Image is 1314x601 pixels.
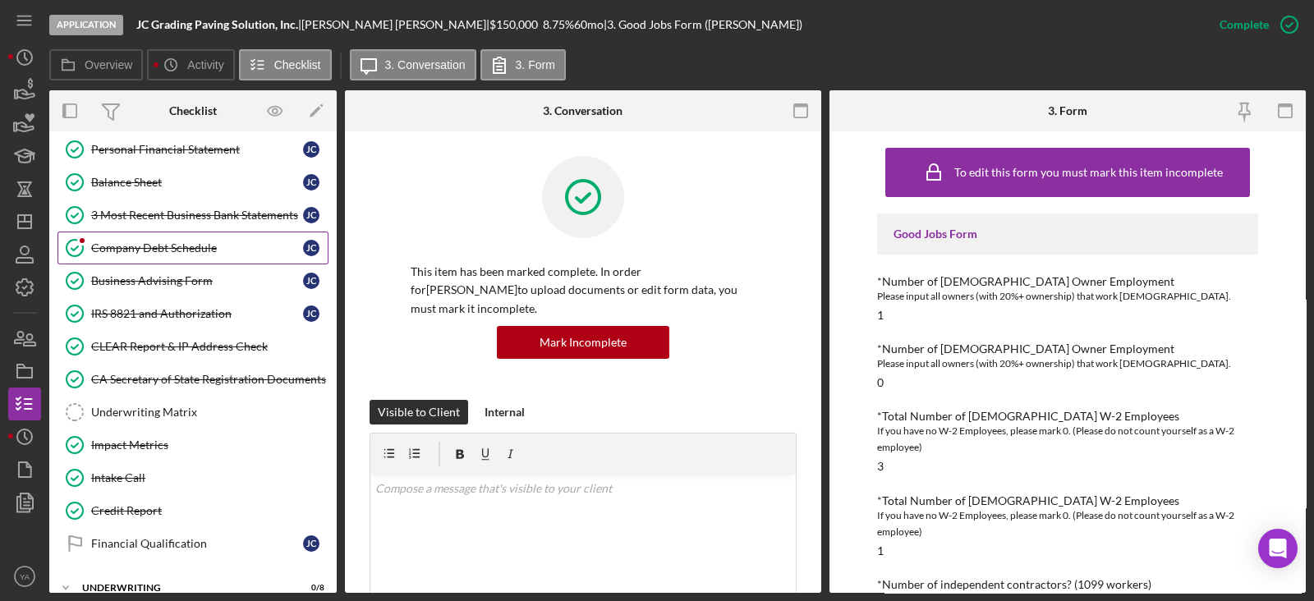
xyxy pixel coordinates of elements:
div: Please input all owners (with 20%+ ownership) that work [DEMOGRAPHIC_DATA]. [877,356,1258,372]
div: Company Debt Schedule [91,241,303,255]
button: Visible to Client [370,400,468,424]
a: CLEAR Report & IP Address Check [57,330,328,363]
div: Internal [485,400,525,424]
div: To edit this form you must mark this item incomplete [954,166,1223,179]
div: 3 Most Recent Business Bank Statements [91,209,303,222]
div: Good Jobs Form [894,227,1242,241]
button: Overview [49,49,143,80]
div: IRS 8821 and Authorization [91,307,303,320]
div: 1 [877,544,884,557]
div: *Number of [DEMOGRAPHIC_DATA] Owner Employment [877,275,1258,288]
label: 3. Conversation [385,58,466,71]
a: IRS 8821 and AuthorizationJC [57,297,328,330]
div: Financial Qualification [91,537,303,550]
a: Business Advising FormJC [57,264,328,297]
div: Visible to Client [378,400,460,424]
button: Internal [476,400,533,424]
b: JC Grading Paving Solution, Inc. [136,17,298,31]
div: J C [303,207,319,223]
div: 1 [877,309,884,322]
label: Checklist [274,58,321,71]
button: 3. Conversation [350,49,476,80]
div: | 3. Good Jobs Form ([PERSON_NAME]) [604,18,802,31]
div: Checklist [169,104,217,117]
div: 3 [877,460,884,473]
a: CA Secretary of State Registration Documents [57,363,328,396]
div: Mark Incomplete [540,326,627,359]
div: J C [303,273,319,289]
div: 8.75 % [543,18,574,31]
a: Credit Report [57,494,328,527]
div: CLEAR Report & IP Address Check [91,340,328,353]
a: Personal Financial StatementJC [57,133,328,166]
div: 0 / 8 [295,583,324,593]
a: Underwriting Matrix [57,396,328,429]
div: J C [303,174,319,190]
a: Balance SheetJC [57,166,328,199]
a: Company Debt ScheduleJC [57,232,328,264]
div: *Number of independent contractors? (1099 workers) [877,578,1258,591]
div: J C [303,240,319,256]
div: Impact Metrics [91,438,328,452]
div: 3. Conversation [543,104,623,117]
div: Personal Financial Statement [91,143,303,156]
div: CA Secretary of State Registration Documents [91,373,328,386]
a: Impact Metrics [57,429,328,461]
label: Activity [187,58,223,71]
div: Underwriting [82,583,283,593]
a: Financial QualificationJC [57,527,328,560]
a: Intake Call [57,461,328,494]
div: Credit Report [91,504,328,517]
div: If you have no W-2 Employees, please mark 0. (Please do not count yourself as a W-2 employee) [877,507,1258,540]
div: 0 [877,376,884,389]
div: | [136,18,301,31]
div: *Number of [DEMOGRAPHIC_DATA] Owner Employment [877,342,1258,356]
text: YA [20,572,30,581]
div: J C [303,141,319,158]
div: Underwriting Matrix [91,406,328,419]
label: 3. Form [516,58,555,71]
button: 3. Form [480,49,566,80]
div: Intake Call [91,471,328,484]
div: *Total Number of [DEMOGRAPHIC_DATA] W-2 Employees [877,410,1258,423]
div: J C [303,535,319,552]
div: 60 mo [574,18,604,31]
button: Activity [147,49,234,80]
button: Complete [1203,8,1306,41]
button: YA [8,560,41,593]
span: $150,000 [489,17,538,31]
div: If you have no W-2 Employees, please mark 0. (Please do not count yourself as a W-2 employee) [877,423,1258,456]
div: Balance Sheet [91,176,303,189]
div: Open Intercom Messenger [1258,529,1298,568]
div: 3. Form [1048,104,1087,117]
p: This item has been marked complete. In order for [PERSON_NAME] to upload documents or edit form d... [411,263,756,318]
div: *Total Number of [DEMOGRAPHIC_DATA] W-2 Employees [877,494,1258,507]
label: Overview [85,58,132,71]
button: Checklist [239,49,332,80]
div: Please input all owners (with 20%+ ownership) that work [DEMOGRAPHIC_DATA]. [877,288,1258,305]
button: Mark Incomplete [497,326,669,359]
div: [PERSON_NAME] [PERSON_NAME] | [301,18,489,31]
div: Complete [1220,8,1269,41]
a: 3 Most Recent Business Bank StatementsJC [57,199,328,232]
div: J C [303,305,319,322]
div: Application [49,15,123,35]
div: Business Advising Form [91,274,303,287]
